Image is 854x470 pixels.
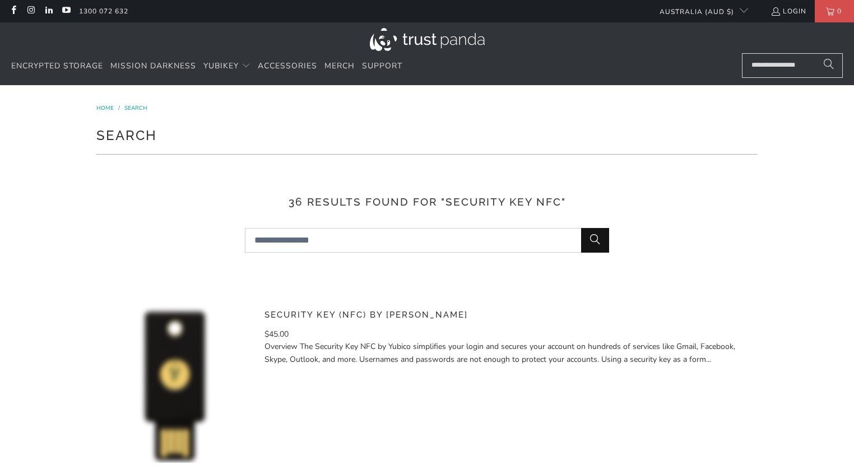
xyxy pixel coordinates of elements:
[11,61,103,71] span: Encrypted Storage
[8,7,18,16] a: Trust Panda Australia on Facebook
[26,7,35,16] a: Trust Panda Australia on Instagram
[44,7,53,16] a: Trust Panda Australia on LinkedIn
[264,329,289,339] span: $45.00
[110,53,196,80] a: Mission Darkness
[96,306,253,463] img: Security Key (NFC) by Yubico
[362,53,402,80] a: Support
[96,104,114,112] span: Home
[118,104,120,112] span: /
[11,53,103,80] a: Encrypted Storage
[771,5,806,17] a: Login
[264,310,468,320] a: Security Key (NFC) by [PERSON_NAME]
[815,53,843,78] button: Search
[79,5,128,17] a: 1300 072 632
[61,7,71,16] a: Trust Panda Australia on YouTube
[324,53,355,80] a: Merch
[324,61,355,71] span: Merch
[203,53,250,80] summary: YubiKey
[124,104,147,112] a: Search
[362,61,402,71] span: Support
[203,61,239,71] span: YubiKey
[96,194,758,210] h3: 36 results found for "security key nfc"
[742,53,843,78] input: Search...
[258,61,317,71] span: Accessories
[11,53,402,80] nav: Translation missing: en.navigation.header.main_nav
[110,61,196,71] span: Mission Darkness
[96,104,115,112] a: Home
[258,53,317,80] a: Accessories
[245,228,609,253] input: Search...
[264,341,749,366] p: Overview The Security Key NFC by Yubico simplifies your login and secures your account on hundred...
[581,228,609,253] button: Search
[96,123,758,146] h1: Search
[370,28,485,51] img: Trust Panda Australia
